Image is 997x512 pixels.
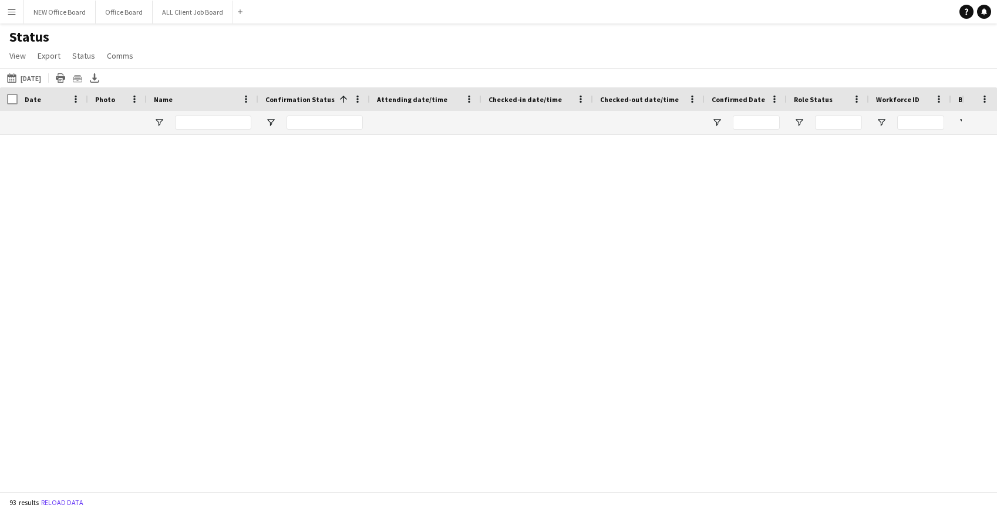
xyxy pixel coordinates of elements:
span: Name [154,95,173,104]
app-action-btn: Crew files as ZIP [70,71,85,85]
a: View [5,48,31,63]
app-action-btn: Export XLSX [87,71,102,85]
span: Board [958,95,979,104]
button: NEW Office Board [24,1,96,23]
button: Office Board [96,1,153,23]
span: Attending date/time [377,95,447,104]
input: Role Status Filter Input [815,116,862,130]
span: Confirmed Date [712,95,765,104]
app-action-btn: Print [53,71,68,85]
button: Open Filter Menu [794,117,804,128]
span: Confirmation Status [265,95,335,104]
span: Role Status [794,95,833,104]
button: Open Filter Menu [876,117,887,128]
button: Open Filter Menu [958,117,969,128]
input: Workforce ID Filter Input [897,116,944,130]
span: Workforce ID [876,95,919,104]
button: [DATE] [5,71,43,85]
span: Checked-in date/time [489,95,562,104]
span: Status [72,50,95,61]
button: Reload data [39,496,86,509]
span: View [9,50,26,61]
span: Photo [95,95,115,104]
button: Open Filter Menu [265,117,276,128]
button: Open Filter Menu [154,117,164,128]
input: Name Filter Input [175,116,251,130]
span: Export [38,50,60,61]
a: Export [33,48,65,63]
span: Date [25,95,41,104]
button: ALL Client Job Board [153,1,233,23]
input: Confirmed Date Filter Input [733,116,780,130]
a: Comms [102,48,138,63]
span: Comms [107,50,133,61]
a: Status [68,48,100,63]
span: Checked-out date/time [600,95,679,104]
button: Open Filter Menu [712,117,722,128]
input: Confirmation Status Filter Input [287,116,363,130]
